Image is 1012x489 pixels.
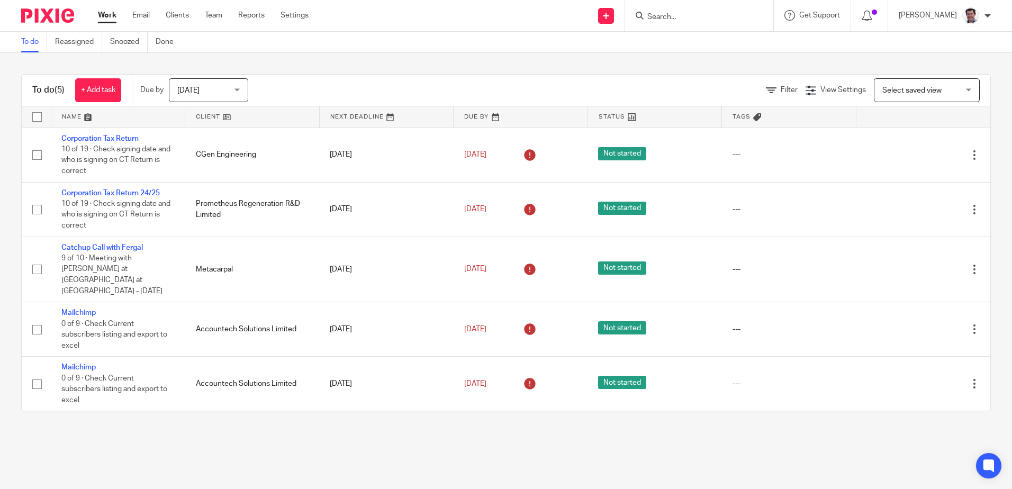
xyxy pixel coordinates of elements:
span: Not started [598,202,646,215]
td: Metacarpal [185,237,320,302]
a: Mailchimp [61,309,96,316]
a: + Add task [75,78,121,102]
p: [PERSON_NAME] [899,10,957,21]
span: 9 of 10 · Meeting with [PERSON_NAME] at [GEOGRAPHIC_DATA] at [GEOGRAPHIC_DATA] - [DATE] [61,255,162,295]
img: Pixie [21,8,74,23]
a: Email [132,10,150,21]
td: [DATE] [319,302,454,357]
span: Filter [781,86,798,94]
span: 10 of 19 · Check signing date and who is signing on CT Return is correct [61,146,170,175]
input: Search [646,13,742,22]
span: [DATE] [177,87,200,94]
a: Clients [166,10,189,21]
span: Not started [598,147,646,160]
td: Prometheus Regeneration R&D Limited [185,182,320,237]
span: [DATE] [464,325,486,333]
span: [DATE] [464,380,486,387]
td: [DATE] [319,237,454,302]
span: [DATE] [464,151,486,158]
td: Accountech Solutions Limited [185,302,320,357]
a: Team [205,10,222,21]
a: Reassigned [55,32,102,52]
td: [DATE] [319,357,454,411]
a: Catchup Call with Fergal [61,244,143,251]
span: View Settings [820,86,866,94]
a: To do [21,32,47,52]
td: [DATE] [319,128,454,182]
span: Not started [598,261,646,275]
a: Corporation Tax Return 24/25 [61,189,160,197]
td: [DATE] [319,182,454,237]
div: --- [733,149,846,160]
div: --- [733,378,846,389]
a: Settings [281,10,309,21]
a: Mailchimp [61,364,96,371]
p: Due by [140,85,164,95]
div: --- [733,204,846,214]
a: Done [156,32,182,52]
span: [DATE] [464,266,486,273]
img: Facebook%20Profile%20picture%20(2).jpg [962,7,979,24]
span: Not started [598,321,646,334]
span: [DATE] [464,205,486,213]
a: Snoozed [110,32,148,52]
td: Accountech Solutions Limited [185,357,320,411]
a: Reports [238,10,265,21]
span: 0 of 9 · Check Current subscribers listing and export to excel [61,375,167,404]
h1: To do [32,85,65,96]
span: Not started [598,376,646,389]
span: Get Support [799,12,840,19]
span: (5) [55,86,65,94]
a: Corporation Tax Return [61,135,139,142]
a: Work [98,10,116,21]
div: --- [733,264,846,275]
span: Tags [733,114,751,120]
span: 0 of 9 · Check Current subscribers listing and export to excel [61,320,167,349]
div: --- [733,324,846,334]
span: Select saved view [882,87,942,94]
td: CGen Engineering [185,128,320,182]
span: 10 of 19 · Check signing date and who is signing on CT Return is correct [61,200,170,229]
